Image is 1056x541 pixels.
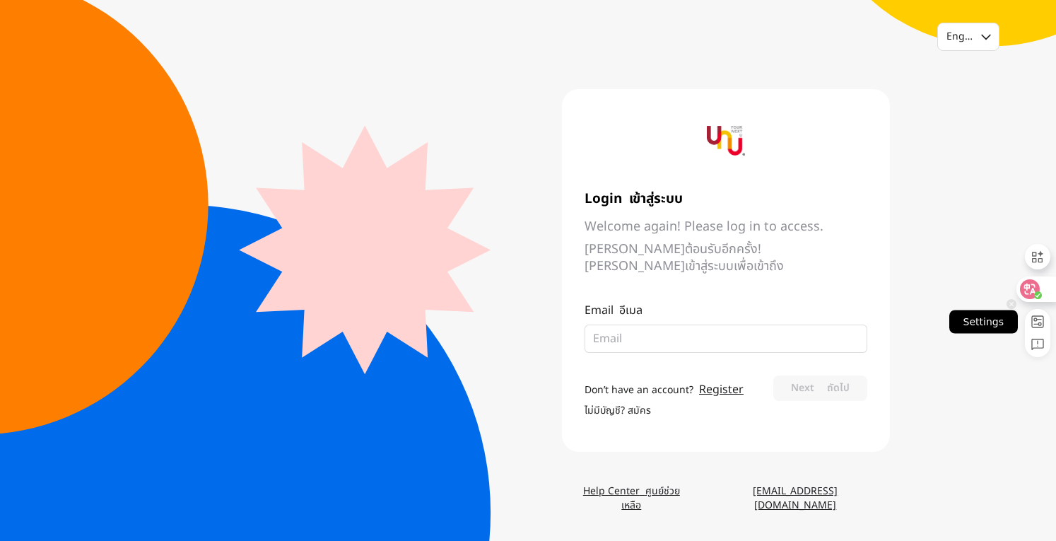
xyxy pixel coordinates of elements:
[585,219,867,281] span: Welcome again! Please log in to access.
[621,484,680,513] font: ศูนย์ช่วยเหลือ
[585,403,651,418] font: ไม่มีบัญชี? สมัคร
[562,479,701,518] a: Help Center ศูนย์ช่วยเหลือ
[593,330,847,347] input: Email
[701,479,890,518] a: [EMAIL_ADDRESS][DOMAIN_NAME]
[585,383,693,397] span: Don’t have an account?
[827,380,850,395] font: ถัดไป
[773,376,867,401] button: Next ถัดไป
[699,381,744,398] a: Register
[585,302,867,319] p: Email
[707,122,745,160] img: yournextu-logo-vertical-compact-v2.png
[619,302,643,319] font: อีเมล
[585,240,784,276] font: [PERSON_NAME]ต้อนรับอีกครั้ง! [PERSON_NAME]เข้าสู่ระบบเพื่อเข้าถึง
[585,191,867,207] span: Login
[629,189,683,209] font: เข้าสู่ระบบ
[946,30,973,44] div: English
